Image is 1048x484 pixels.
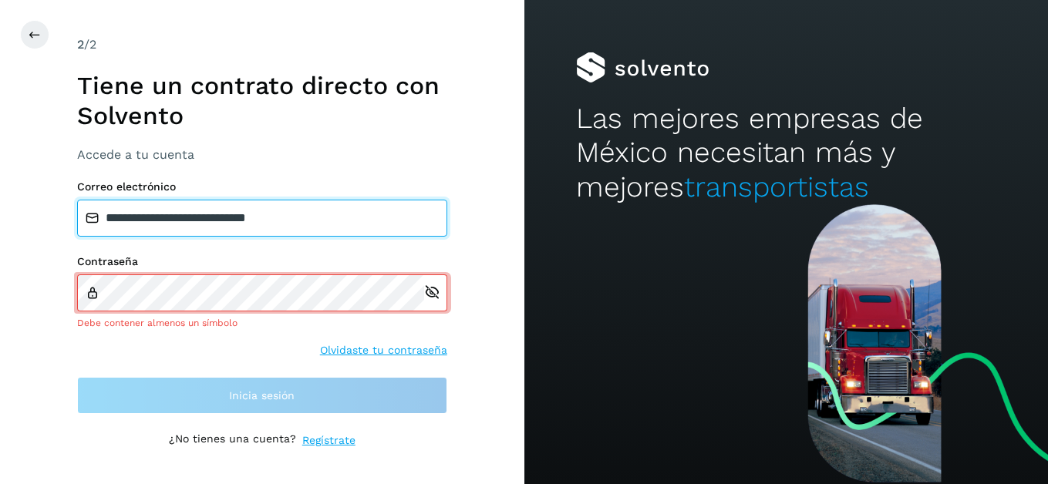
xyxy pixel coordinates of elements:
a: Regístrate [302,432,356,449]
a: Olvidaste tu contraseña [320,342,447,358]
span: transportistas [684,170,869,203]
label: Correo electrónico [77,180,447,193]
h1: Tiene un contrato directo con Solvento [77,71,447,130]
p: ¿No tienes una cuenta? [169,432,296,449]
span: Inicia sesión [229,390,295,401]
h2: Las mejores empresas de México necesitan más y mejores [576,102,996,204]
div: Debe contener almenos un símbolo [77,316,447,330]
h3: Accede a tu cuenta [77,147,447,162]
label: Contraseña [77,255,447,268]
button: Inicia sesión [77,377,447,414]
